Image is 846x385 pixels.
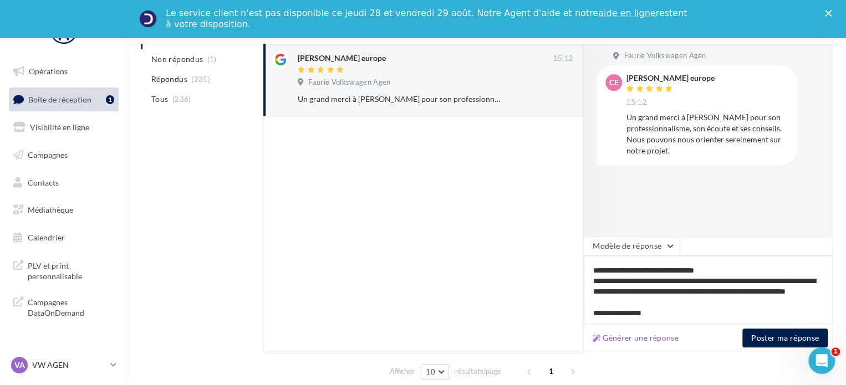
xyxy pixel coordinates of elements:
span: VA [14,360,25,371]
span: Opérations [29,66,68,76]
div: 1 [106,95,114,104]
button: 10 [421,364,449,379]
iframe: Intercom live chat [808,347,835,374]
a: PLV et print personnalisable [7,254,121,286]
span: Faurie Volkswagen Agen [624,51,706,61]
a: Médiathèque [7,198,121,222]
span: Campagnes [28,150,68,160]
span: Répondus [151,74,187,85]
div: Le service client n'est pas disponible ce jeudi 28 et vendredi 29 août. Notre Agent d'aide et not... [166,8,689,30]
a: Contacts [7,171,121,194]
div: [PERSON_NAME] europe [298,53,386,64]
span: 15:12 [553,54,573,64]
span: 1 [542,362,560,380]
a: VA VW AGEN [9,355,119,376]
button: Modèle de réponse [583,237,680,255]
a: Calendrier [7,226,121,249]
span: Calendrier [28,233,65,242]
a: aide en ligne [598,8,655,18]
span: Visibilité en ligne [30,122,89,132]
span: 1 [831,347,840,356]
a: Campagnes DataOnDemand [7,290,121,323]
a: Visibilité en ligne [7,116,121,139]
div: [PERSON_NAME] europe [626,74,715,82]
span: Faurie Volkswagen Agen [308,78,390,88]
a: Opérations [7,60,121,83]
span: Non répondus [151,54,203,65]
span: Tous [151,94,168,105]
div: Fermer [825,10,836,17]
a: Boîte de réception1 [7,88,121,111]
div: Un grand merci à [PERSON_NAME] pour son professionnalisme, son écoute et ses conseils. Nous pouvo... [626,112,788,156]
span: Boîte de réception [28,94,91,104]
span: Afficher [390,366,415,377]
img: Profile image for Service-Client [139,10,157,28]
span: Médiathèque [28,205,73,214]
span: PLV et print personnalisable [28,258,114,282]
span: Contacts [28,177,59,187]
p: VW AGEN [32,360,106,371]
span: (1) [207,55,217,64]
button: Poster ma réponse [742,328,828,347]
span: 10 [426,367,435,376]
span: Campagnes DataOnDemand [28,295,114,319]
span: (235) [191,75,210,84]
span: (236) [172,95,191,104]
a: Campagnes [7,143,121,167]
span: 15:12 [626,97,647,107]
button: Générer une réponse [588,331,683,345]
div: Un grand merci à [PERSON_NAME] pour son professionnalisme, son écoute et ses conseils. Nous pouvo... [298,94,501,105]
span: ce [609,77,619,88]
span: résultats/page [455,366,501,377]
